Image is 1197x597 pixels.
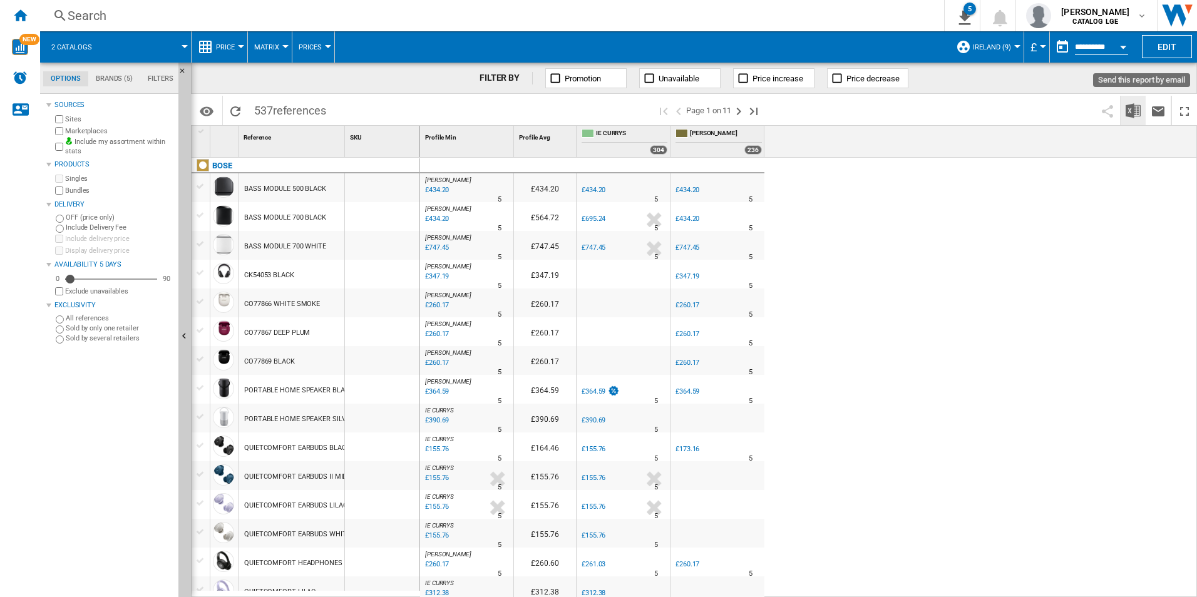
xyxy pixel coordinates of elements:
[54,100,173,110] div: Sources
[423,184,449,196] div: Last updated : Monday, 13 October 2025 06:53
[582,416,605,424] div: £390.69
[213,126,238,145] div: Sort None
[654,510,658,523] div: Delivery Time : 5 days
[596,129,667,140] span: IE CURRYS
[423,213,449,225] div: Last updated : Monday, 13 October 2025 07:21
[54,200,173,210] div: Delivery
[241,126,344,145] div: Sort None
[846,74,900,83] span: Price decrease
[545,68,627,88] button: Promotion
[674,242,699,254] div: £747.45
[579,126,670,157] div: IE CURRYS 304 offers sold by IE CURRYS
[676,387,699,395] div: £364.59
[580,184,605,196] div: £434.20
[299,43,322,51] span: Prices
[676,272,699,280] div: £347.19
[582,531,605,539] div: £155.76
[423,126,513,145] div: Profile Min Sort None
[519,134,550,141] span: Profile Avg
[423,357,449,369] div: Last updated : Monday, 13 October 2025 08:46
[425,320,471,327] span: [PERSON_NAME]
[244,520,376,549] div: QUIETCOMFORT EARBUDS WHITE SMOKE
[244,462,386,491] div: QUIETCOMFORT EARBUDS II MIDNIGHT BLUE
[498,568,501,580] div: Delivery Time : 5 days
[516,126,576,145] div: Profile Avg Sort None
[216,31,241,63] button: Price
[749,193,753,206] div: Delivery Time : 5 days
[582,445,605,453] div: £155.76
[350,134,362,141] span: SKU
[674,357,699,369] div: £260.17
[1061,6,1129,18] span: [PERSON_NAME]
[223,96,248,125] button: Reload
[654,424,658,436] div: Delivery Time : 5 days
[514,375,576,404] div: £364.59
[514,519,576,548] div: £155.76
[656,96,671,125] button: First page
[671,96,686,125] button: >Previous page
[749,222,753,235] div: Delivery Time : 5 days
[582,503,605,511] div: £155.76
[514,288,576,317] div: £260.17
[423,299,449,312] div: Last updated : Monday, 13 October 2025 08:46
[55,175,63,183] input: Singles
[580,472,605,484] div: £155.76
[514,231,576,260] div: £747.45
[514,260,576,288] div: £347.19
[244,232,326,261] div: BASS MODULE 700 WHITE
[425,551,471,558] span: [PERSON_NAME]
[498,193,501,206] div: Delivery Time : 5 days
[582,186,605,194] div: £434.20
[244,261,294,290] div: CK54053 BLACK
[1030,31,1043,63] button: £
[582,387,605,395] div: £364.59
[580,558,605,571] div: £261.03
[56,335,64,344] input: Sold by several retailers
[66,213,173,222] label: OFF (price only)
[423,558,449,571] div: Last updated : Monday, 13 October 2025 08:25
[1112,34,1134,56] button: Open calendar
[514,173,576,202] div: £434.20
[425,522,454,529] span: IE CURRYS
[674,270,699,283] div: £347.19
[498,337,501,350] div: Delivery Time : 5 days
[55,247,63,255] input: Display delivery price
[676,359,699,367] div: £260.17
[65,115,173,124] label: Sites
[65,174,173,183] label: Singles
[423,529,449,542] div: Last updated : Monday, 13 October 2025 00:42
[299,31,328,63] button: Prices
[425,205,471,212] span: [PERSON_NAME]
[580,529,605,542] div: £155.76
[746,96,761,125] button: Last page
[423,501,449,513] div: Last updated : Monday, 13 October 2025 00:04
[749,366,753,379] div: Delivery Time : 5 days
[674,443,699,456] div: £173.16
[498,539,501,551] div: Delivery Time : 5 days
[66,314,173,323] label: All references
[56,225,64,233] input: Include Delivery Fee
[66,324,173,333] label: Sold by only one retailer
[55,115,63,123] input: Sites
[244,491,347,520] div: QUIETCOMFORT EARBUDS LILAC
[676,560,699,568] div: £260.17
[1142,35,1192,58] button: Edit
[347,126,419,145] div: SKU Sort None
[244,434,350,462] div: QUIETCOMFORT EARBUDS BLACK
[244,347,295,376] div: CO77869 BLACK
[13,70,28,85] img: alerts-logo.svg
[654,222,658,235] div: Delivery Time : 5 days
[55,139,63,155] input: Include my assortment within stats
[686,96,731,125] span: Page 1 on 11
[514,404,576,432] div: £390.69
[498,251,501,263] div: Delivery Time : 5 days
[749,337,753,350] div: Delivery Time : 5 days
[498,366,501,379] div: Delivery Time : 5 days
[582,589,605,597] div: £312.38
[580,501,605,513] div: £155.76
[674,385,699,398] div: £364.59
[674,213,699,225] div: £434.20
[498,395,501,407] div: Delivery Time : 5 days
